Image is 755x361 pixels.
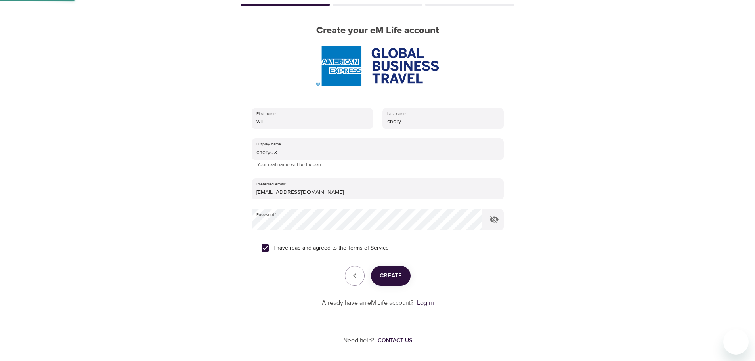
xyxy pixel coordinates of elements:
div: Contact us [378,336,412,344]
p: Already have an eM Life account? [322,298,414,308]
p: Need help? [343,336,375,345]
h2: Create your eM Life account [239,25,516,36]
span: I have read and agreed to the [273,244,389,252]
p: Your real name will be hidden. [257,161,498,169]
a: Log in [417,299,434,307]
span: Create [380,271,402,281]
img: AmEx%20GBT%20logo.png [316,46,438,86]
button: Create [371,266,411,286]
iframe: Button to launch messaging window [723,329,749,355]
a: Terms of Service [348,244,389,252]
a: Contact us [375,336,412,344]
